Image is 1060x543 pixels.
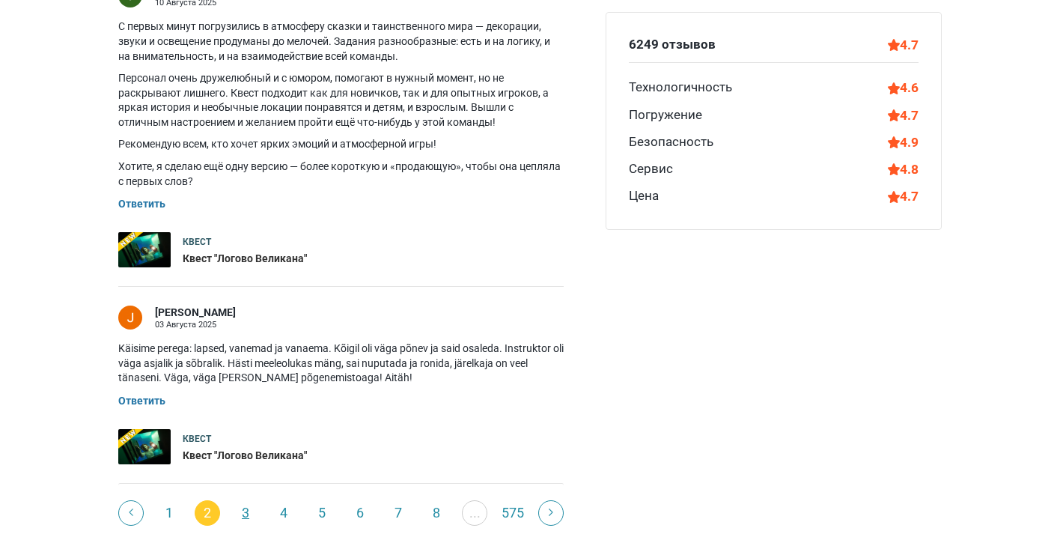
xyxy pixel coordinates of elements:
[183,252,307,267] div: Квест "Логово Великана"
[118,160,564,189] p: Хотите, я сделаю ещё одну версию — более короткую и «продающую», чтобы она цепляла с первых слов?
[309,500,335,526] a: 5
[629,106,702,125] div: Погружение
[888,160,919,179] div: 4.8
[118,429,564,464] a: Квест "Логово Великана" Квест Квест "Логово Великана"
[629,133,713,152] div: Безопасность
[888,186,919,206] div: 4.7
[118,19,564,64] p: С первых минут погрузились в атмосферу сказки и таинственного мира — декорации, звуки и освещение...
[118,232,171,267] img: Квест "Логово Великана"
[118,232,564,267] a: Квест "Логово Великана" Квест Квест "Логово Великана"
[155,306,236,321] div: [PERSON_NAME]
[386,500,411,526] a: 7
[888,133,919,152] div: 4.9
[888,78,919,97] div: 4.6
[195,500,220,526] span: 2
[629,35,716,55] div: 6249 отзывов
[629,78,732,97] div: Технологичность
[888,106,919,125] div: 4.7
[118,342,564,386] p: Käisime perega: lapsed, vanemad ja vanaema. Kõigil oli väga põnev ja said osaleda. Instruktor oli...
[424,500,449,526] a: 8
[629,160,673,179] div: Сервис
[888,35,919,55] div: 4.7
[118,395,165,407] a: Ответить
[233,500,258,526] a: 3
[118,198,165,210] a: Ответить
[629,186,659,206] div: Цена
[183,433,307,446] div: Квест
[118,429,171,464] img: Квест "Логово Великана"
[347,500,373,526] a: 6
[156,500,182,526] a: 1
[500,500,526,526] a: 575
[118,137,564,152] p: Рекомендую всем, кто хочет ярких эмоций и атмосферной игры!
[155,321,236,329] div: 03 Августа 2025
[118,71,564,130] p: Персонал очень дружелюбный и с юмором, помогают в нужный момент, но не раскрывают лишнего. Квест ...
[183,236,307,249] div: Квест
[271,500,296,526] a: 4
[183,449,307,464] div: Квест "Логово Великана"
